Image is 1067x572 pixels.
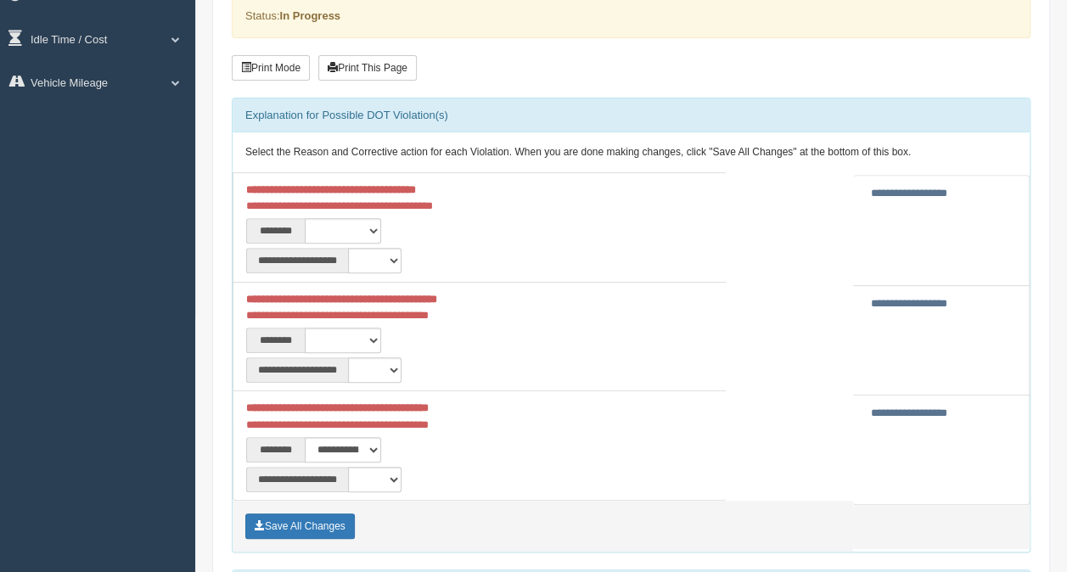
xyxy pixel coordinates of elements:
[245,513,355,539] button: Save
[318,55,417,81] button: Print This Page
[233,98,1030,132] div: Explanation for Possible DOT Violation(s)
[279,9,340,22] strong: In Progress
[232,55,310,81] button: Print Mode
[233,132,1030,173] div: Select the Reason and Corrective action for each Violation. When you are done making changes, cli...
